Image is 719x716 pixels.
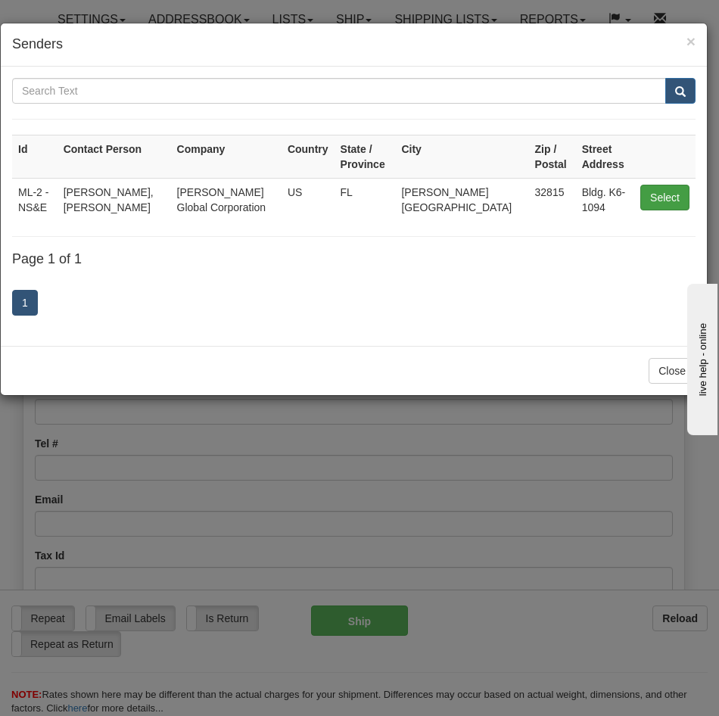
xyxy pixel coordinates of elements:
[335,178,396,221] td: FL
[12,178,58,221] td: ML-2 - NS&E
[576,135,634,178] th: Street Address
[529,135,576,178] th: Zip / Postal
[58,135,171,178] th: Contact Person
[171,135,282,178] th: Company
[12,78,666,104] input: Search Text
[576,178,634,221] td: Bldg. K6-1094
[12,290,38,316] a: 1
[686,33,696,50] span: ×
[529,178,576,221] td: 32815
[282,178,335,221] td: US
[684,281,717,435] iframe: chat widget
[12,35,696,54] h4: Senders
[58,178,171,221] td: [PERSON_NAME], [PERSON_NAME]
[12,252,696,267] h4: Page 1 of 1
[12,135,58,178] th: Id
[649,358,696,384] button: Close
[282,135,335,178] th: Country
[171,178,282,221] td: [PERSON_NAME] Global Corporation
[395,135,528,178] th: City
[686,33,696,49] button: Close
[395,178,528,221] td: [PERSON_NAME][GEOGRAPHIC_DATA]
[640,185,689,210] button: Select
[11,13,140,24] div: live help - online
[335,135,396,178] th: State / Province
